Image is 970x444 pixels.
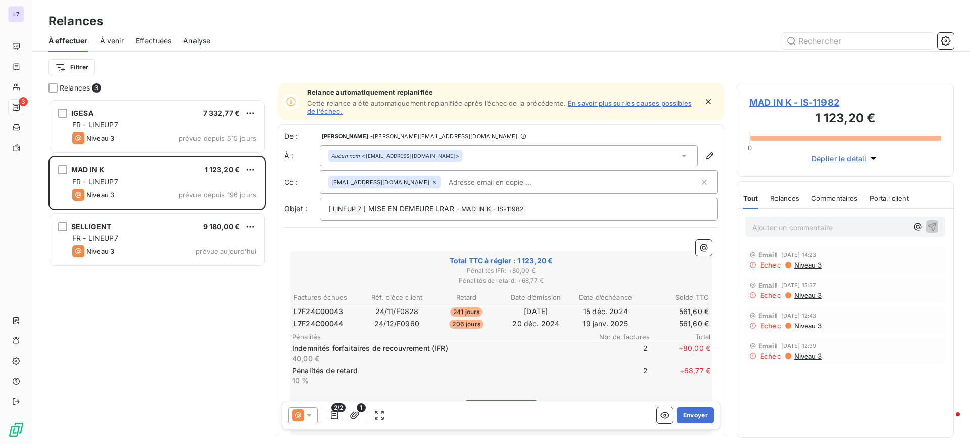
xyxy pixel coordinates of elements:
span: IS-11982 [496,204,525,215]
span: Total TTC à régler : 1 123,20 € [292,256,710,266]
span: Pénalités IFR : + 80,00 € [292,266,710,275]
p: Pénalités de retard [292,366,585,376]
span: Cette relance a été automatiquement replanifiée après l’échec de la précédente. [307,99,566,107]
input: Rechercher [782,33,934,49]
span: FR - LINEUP7 [72,234,118,242]
span: Echec [760,291,781,299]
span: 1 123,20 € [205,165,240,174]
img: Logo LeanPay [8,422,24,438]
span: Niveau 3 [793,291,822,299]
div: grid [48,99,266,444]
button: Filtrer [48,59,95,75]
span: 9 180,00 € [203,222,240,231]
span: L7F24C00043 [294,306,344,317]
span: [DATE] 14:23 [781,252,817,258]
span: Niveau 3 [793,261,822,269]
span: 7 332,77 € [203,109,240,117]
span: Pénalités de retard : + 68,77 € [292,276,710,285]
span: Nbr de factures [589,333,650,341]
span: Echec [760,322,781,330]
th: Factures échues [293,292,362,303]
td: 561,60 € [641,318,709,329]
span: À venir [100,36,124,46]
button: Déplier le détail [809,153,882,164]
span: - [PERSON_NAME][EMAIL_ADDRESS][DOMAIN_NAME] [370,133,517,139]
span: Effectuées [136,36,172,46]
h3: Relances [48,12,103,30]
a: 3 [8,99,24,115]
span: 3 [19,97,28,106]
span: Email [758,281,777,289]
span: Déplier le détail [812,153,867,164]
td: 15 déc. 2024 [571,306,640,317]
span: + 80,00 € [650,343,710,364]
span: [ [328,204,331,213]
button: Envoyer [677,407,714,423]
span: 2 [587,343,648,364]
span: FR - LINEUP7 [72,177,118,186]
div: <[EMAIL_ADDRESS][DOMAIN_NAME]> [331,152,459,159]
a: En savoir plus sur les causes possibles de l’échec. [307,99,692,115]
span: FR - LINEUP7 [72,120,118,129]
span: 2 [587,366,648,386]
td: 24/11/F0828 [363,306,431,317]
span: [DATE] 12:39 [781,343,817,349]
div: L7 [8,6,24,22]
span: De : [284,131,320,141]
span: [EMAIL_ADDRESS][DOMAIN_NAME] [331,179,429,185]
span: Analyse [183,36,210,46]
span: Pénalités [292,333,589,341]
th: Date d’échéance [571,292,640,303]
input: Adresse email en copie ... [445,174,561,190]
td: 20 déc. 2024 [502,318,570,329]
span: MAD IN K [460,204,492,215]
span: - [493,204,496,213]
span: Email [758,312,777,320]
span: Relances [60,83,90,93]
th: Réf. pièce client [363,292,431,303]
label: Cc : [284,177,320,187]
p: Indemnités forfaitaires de recouvrement (IFR) [292,343,585,353]
th: Retard [432,292,501,303]
p: 10 % [292,376,585,386]
span: + 68,77 € [650,366,710,386]
span: Email [758,342,777,350]
h3: 1 123,20 € [749,109,941,129]
span: SELLIGENT [71,222,111,231]
span: ] MISE EN DEMEURE LRAR - [363,204,459,213]
iframe: Intercom live chat [936,410,960,434]
span: Email [758,251,777,259]
span: 2/2 [331,403,346,412]
span: Tout [743,194,758,202]
span: 206 jours [449,320,483,329]
span: IGESA [71,109,93,117]
span: prévue depuis 196 jours [179,191,256,199]
span: Niveau 3 [86,247,114,255]
span: Niveau 3 [86,134,114,142]
span: MAD IN K [71,165,104,174]
span: À effectuer [48,36,88,46]
span: Commentaires [811,194,858,202]
span: MAD IN K - IS-11982 [749,96,941,109]
span: Total [650,333,710,341]
span: 241 jours [450,307,482,317]
span: Relance automatiquement replanifiée [307,88,697,96]
span: prévue depuis 515 jours [179,134,256,142]
th: Solde TTC [641,292,709,303]
span: Echec [760,352,781,360]
th: Date d’émission [502,292,570,303]
span: Objet : [284,204,307,213]
span: [DATE] 15:37 [781,282,816,288]
span: 0 [748,144,752,152]
p: 40,00 € [292,353,585,364]
span: Echec [760,261,781,269]
span: [PERSON_NAME] [322,133,368,139]
td: 19 janv. 2025 [571,318,640,329]
em: Aucun nom [331,152,360,159]
span: Relances [770,194,799,202]
span: Portail client [870,194,909,202]
span: prévue aujourd’hui [196,247,256,255]
span: Niveau 3 [793,352,822,360]
span: Niveau 3 [86,191,114,199]
td: 561,60 € [641,306,709,317]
